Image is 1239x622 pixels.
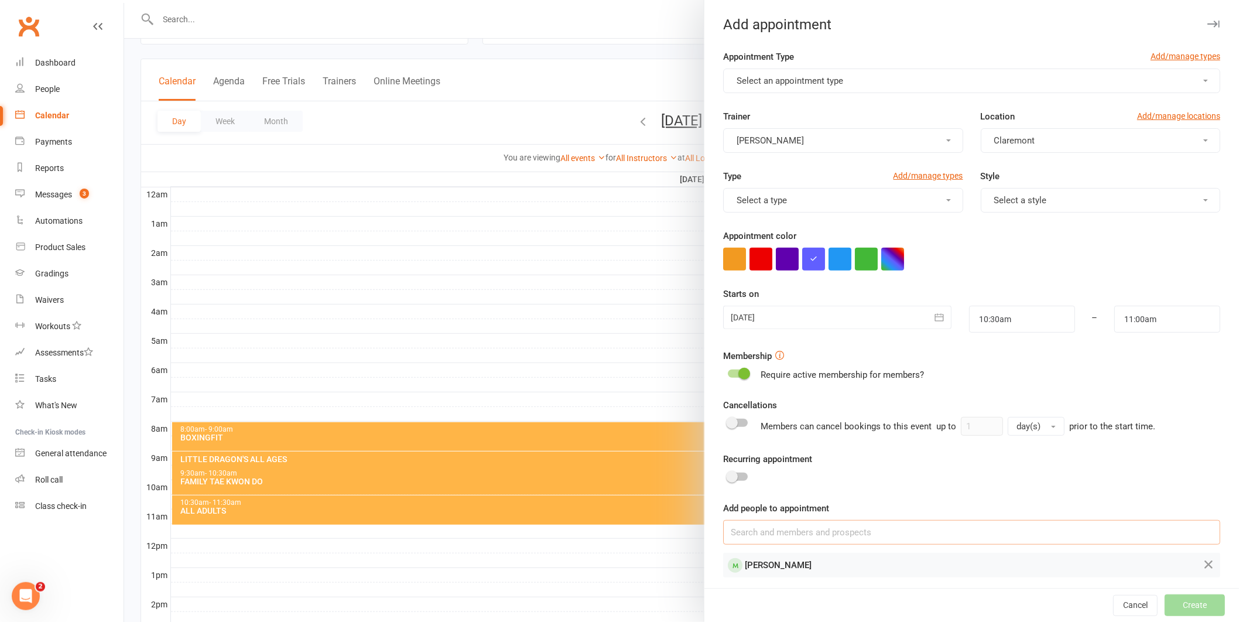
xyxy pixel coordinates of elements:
[14,12,43,41] a: Clubworx
[12,582,40,610] iframe: Intercom live chat
[35,216,83,225] div: Automations
[35,449,107,458] div: General attendance
[15,182,124,208] a: Messages 3
[35,242,85,252] div: Product Sales
[981,128,1220,153] button: Claremont
[1016,421,1041,432] span: day(s)
[936,417,1065,436] div: up to
[15,129,124,155] a: Payments
[737,195,787,206] span: Select a type
[35,137,72,146] div: Payments
[15,467,124,493] a: Roll call
[981,169,1000,183] label: Style
[15,366,124,392] a: Tasks
[15,493,124,520] a: Class kiosk mode
[35,111,69,120] div: Calendar
[15,102,124,129] a: Calendar
[15,287,124,313] a: Waivers
[35,348,93,357] div: Assessments
[15,440,124,467] a: General attendance kiosk mode
[15,392,124,419] a: What's New
[723,69,1220,93] button: Select an appointment type
[35,163,64,173] div: Reports
[761,417,1155,436] div: Members can cancel bookings to this event
[723,169,741,183] label: Type
[761,368,924,382] div: Require active membership for members?
[737,76,843,86] span: Select an appointment type
[1069,421,1155,432] span: prior to the start time.
[36,582,45,592] span: 2
[15,50,124,76] a: Dashboard
[35,190,72,199] div: Messages
[35,58,76,67] div: Dashboard
[723,188,963,213] button: Select a type
[994,135,1035,146] span: Claremont
[35,269,69,278] div: Gradings
[737,135,804,146] span: [PERSON_NAME]
[994,195,1047,206] span: Select a style
[35,475,63,484] div: Roll call
[35,501,87,511] div: Class check-in
[728,558,742,573] div: Member
[35,295,64,305] div: Waivers
[723,349,772,363] label: Membership
[15,155,124,182] a: Reports
[15,313,124,340] a: Workouts
[894,169,963,182] a: Add/manage types
[15,340,124,366] a: Assessments
[1137,110,1220,122] a: Add/manage locations
[1113,595,1158,616] button: Cancel
[35,322,70,331] div: Workouts
[981,110,1015,124] label: Location
[1202,558,1216,573] button: Remove from Appointment
[80,189,89,199] span: 3
[35,374,56,384] div: Tasks
[723,50,794,64] label: Appointment Type
[15,208,124,234] a: Automations
[723,501,829,515] label: Add people to appointment
[723,398,777,412] label: Cancellations
[704,16,1239,33] div: Add appointment
[723,520,1220,545] input: Search and members and prospects
[15,76,124,102] a: People
[1151,50,1220,63] a: Add/manage types
[723,287,759,301] label: Starts on
[1008,417,1065,436] button: day(s)
[15,234,124,261] a: Product Sales
[35,401,77,410] div: What's New
[723,452,812,466] label: Recurring appointment
[723,128,963,153] button: [PERSON_NAME]
[745,560,812,570] span: [PERSON_NAME]
[15,261,124,287] a: Gradings
[35,84,60,94] div: People
[723,229,796,243] label: Appointment color
[723,110,750,124] label: Trainer
[981,188,1220,213] button: Select a style
[1074,306,1115,333] div: –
